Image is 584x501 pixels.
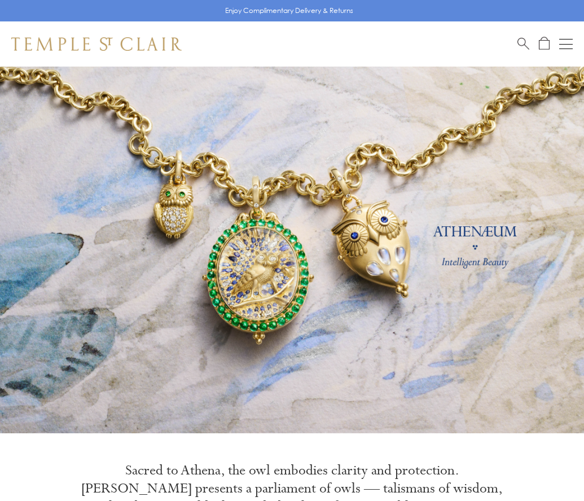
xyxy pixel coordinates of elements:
img: Temple St. Clair [11,37,182,51]
button: Open navigation [559,37,573,51]
a: Open Shopping Bag [539,37,550,51]
a: Search [517,37,529,51]
p: Enjoy Complimentary Delivery & Returns [225,5,353,16]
